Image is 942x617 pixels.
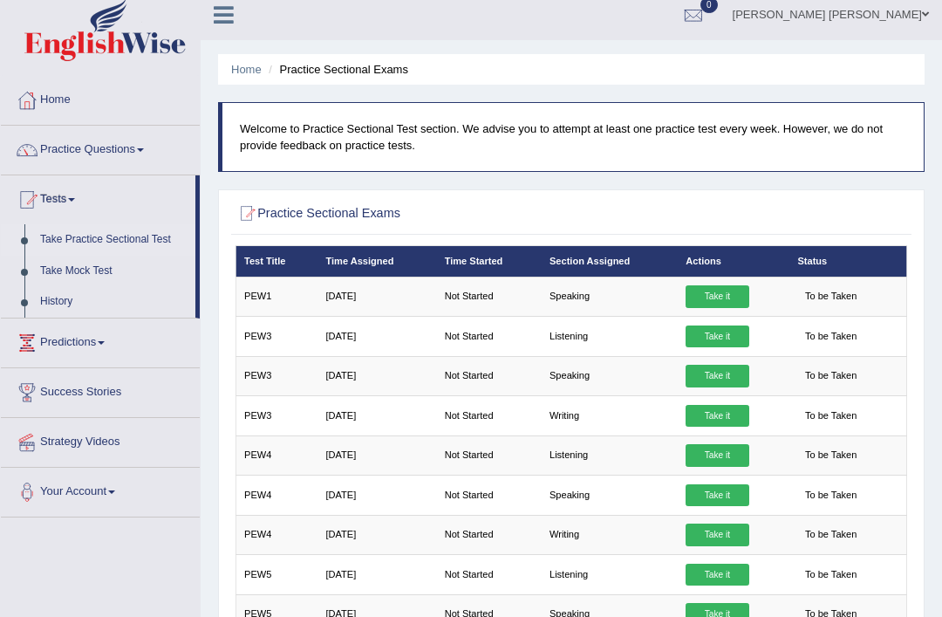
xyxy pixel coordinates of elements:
a: Success Stories [1,368,200,412]
span: To be Taken [797,405,863,428]
td: PEW5 [235,555,317,594]
td: PEW4 [235,476,317,515]
a: Predictions [1,319,200,362]
td: Not Started [436,476,541,515]
span: To be Taken [797,484,863,507]
a: Take Practice Sectional Test [32,224,195,256]
td: Not Started [436,317,541,356]
th: Time Started [436,246,541,277]
td: [DATE] [317,277,436,316]
td: Not Started [436,396,541,435]
td: Not Started [436,435,541,475]
a: Take Mock Test [32,256,195,287]
a: Home [231,63,262,76]
li: Practice Sectional Exams [264,61,408,78]
a: Home [1,76,200,120]
td: Not Started [436,515,541,554]
td: Listening [542,435,678,475]
a: Take it [686,564,748,586]
td: [DATE] [317,356,436,395]
span: To be Taken [797,285,863,308]
span: To be Taken [797,444,863,467]
td: [DATE] [317,396,436,435]
th: Test Title [235,246,317,277]
td: PEW4 [235,435,317,475]
span: To be Taken [797,564,863,586]
td: [DATE] [317,515,436,554]
p: Welcome to Practice Sectional Test section. We advise you to attempt at least one practice test e... [240,120,906,154]
a: Practice Questions [1,126,200,169]
a: History [32,286,195,318]
td: PEW3 [235,317,317,356]
td: Listening [542,555,678,594]
td: Not Started [436,555,541,594]
td: [DATE] [317,476,436,515]
a: Take it [686,444,748,467]
th: Actions [678,246,789,277]
td: Listening [542,317,678,356]
td: Not Started [436,356,541,395]
td: Writing [542,515,678,554]
a: Take it [686,524,748,546]
h2: Practice Sectional Exams [235,202,652,225]
td: PEW1 [235,277,317,316]
td: PEW4 [235,515,317,554]
a: Take it [686,484,748,507]
a: Strategy Videos [1,418,200,462]
span: To be Taken [797,524,863,546]
td: Speaking [542,277,678,316]
td: Speaking [542,476,678,515]
th: Status [789,246,907,277]
span: To be Taken [797,365,863,387]
a: Take it [686,405,748,428]
td: [DATE] [317,317,436,356]
th: Time Assigned [317,246,436,277]
td: Speaking [542,356,678,395]
td: PEW3 [235,356,317,395]
td: Writing [542,396,678,435]
a: Your Account [1,468,200,511]
a: Take it [686,365,748,387]
th: Section Assigned [542,246,678,277]
span: To be Taken [797,326,863,348]
td: [DATE] [317,555,436,594]
a: Take it [686,285,748,308]
td: PEW3 [235,396,317,435]
td: Not Started [436,277,541,316]
a: Take it [686,326,748,348]
td: [DATE] [317,435,436,475]
a: Tests [1,175,195,219]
